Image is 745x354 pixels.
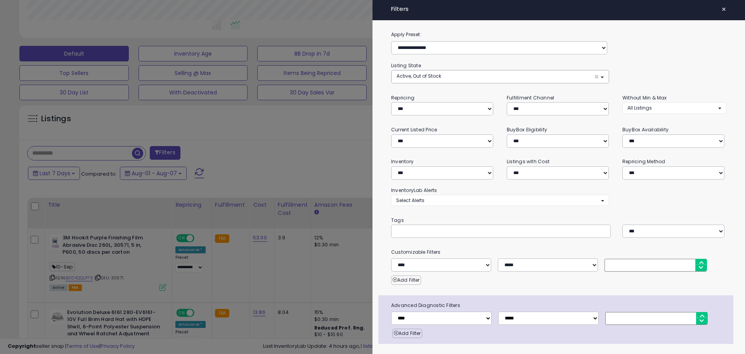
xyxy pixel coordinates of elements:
small: Listings with Cost [507,158,549,165]
h4: Filters [391,6,726,12]
button: × [718,4,729,15]
button: Select Alerts [391,195,609,206]
small: Fulfillment Channel [507,94,554,101]
button: Add Filter [392,329,422,338]
button: Add Filter [391,276,421,285]
small: InventoryLab Alerts [391,187,437,194]
span: Select Alerts [396,197,424,204]
span: × [594,73,599,81]
small: Without Min & Max [622,94,667,101]
button: Active, Out of Stock × [392,70,609,83]
span: Active, Out of Stock [397,73,441,79]
small: Inventory [391,158,414,165]
small: Tags [385,216,732,225]
span: All Listings [627,105,652,111]
label: Apply Preset: [385,30,732,39]
small: Repricing [391,94,414,101]
small: BuyBox Availability [622,126,669,133]
small: Repricing Method [622,158,665,165]
small: Current Listed Price [391,126,437,133]
span: Advanced Diagnostic Filters [385,301,733,310]
small: Listing State [391,62,421,69]
small: Customizable Filters [385,248,732,256]
span: × [721,4,726,15]
button: All Listings [622,102,726,113]
small: BuyBox Eligibility [507,126,547,133]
